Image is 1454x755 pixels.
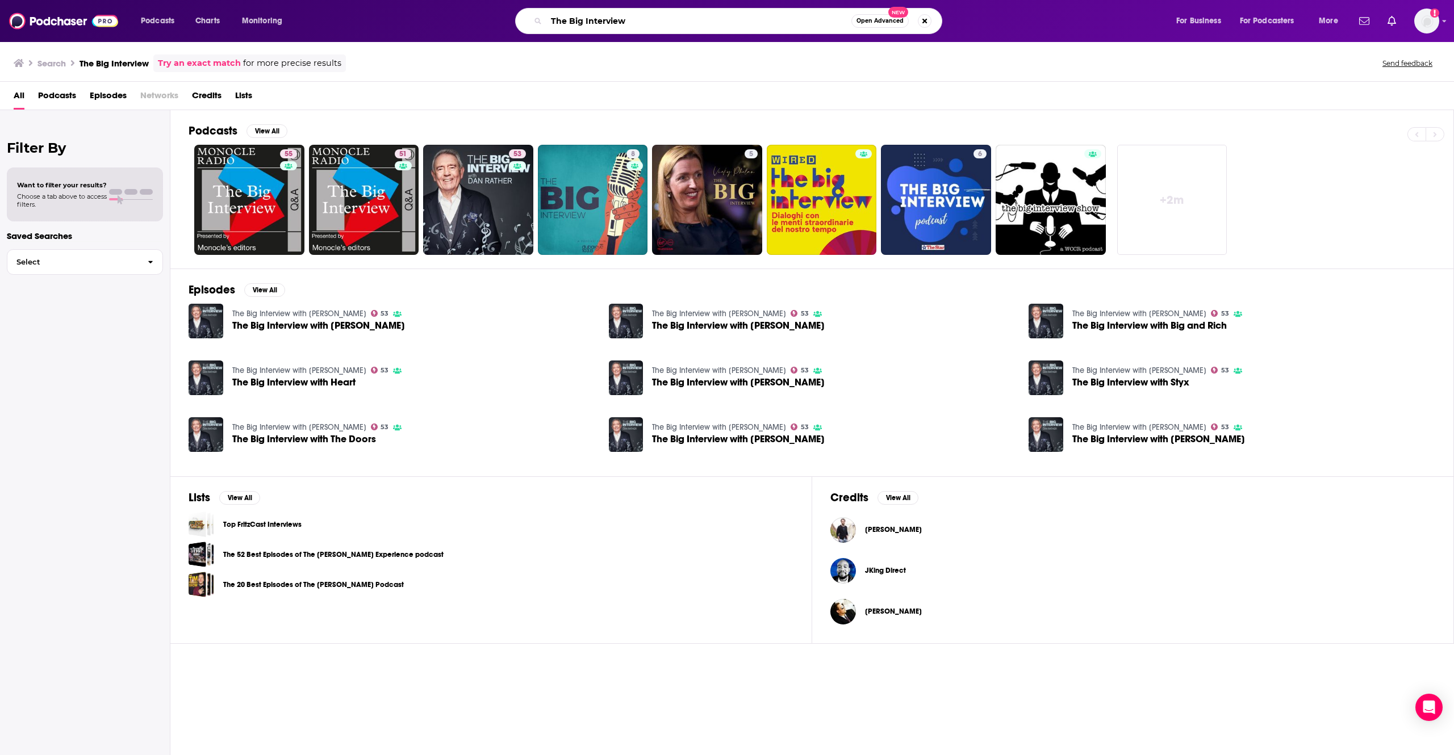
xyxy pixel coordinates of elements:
a: Travis Huff [830,599,856,624]
a: 53 [1211,423,1229,430]
a: Try an exact match [158,57,241,70]
img: User Profile [1414,9,1439,33]
button: open menu [1232,12,1311,30]
a: Charts [188,12,227,30]
a: 55 [194,145,304,255]
a: The Big Interview with Dan Rather [1072,422,1206,432]
a: Lists [235,86,252,110]
a: 53 [371,423,389,430]
img: The Big Interview with John Mellencamp [609,417,644,452]
button: View All [244,283,285,297]
span: For Business [1176,13,1221,29]
span: [PERSON_NAME] [865,525,922,534]
a: The Big Interview with Dan Rather [232,309,366,318]
span: JKing Direct [865,566,906,575]
a: The Big Interview with Michael Buble [1072,434,1245,444]
span: Choose a tab above to access filters. [17,192,107,208]
a: 6 [973,149,987,158]
a: The Big Interview with Styx [1072,378,1189,387]
img: The Big Interview with Jewel [609,360,644,395]
a: The Big Interview with Jewel [652,378,825,387]
span: The Big Interview with Heart [232,378,356,387]
span: Open Advanced [856,18,904,24]
button: open menu [234,12,297,30]
span: [PERSON_NAME] [865,607,922,616]
a: The Big Interview with Ringo Starr [652,321,825,330]
span: Monitoring [242,13,282,29]
a: Episodes [90,86,127,110]
a: 53 [791,310,809,317]
a: Show notifications dropdown [1355,11,1374,31]
a: The Big Interview with Dan Rather [232,422,366,432]
h2: Podcasts [189,124,237,138]
h3: Search [37,58,66,69]
h2: Credits [830,490,868,505]
span: 53 [1221,425,1229,430]
a: CreditsView All [830,490,918,505]
a: The Big Interview with Ringo Starr [609,304,644,338]
button: Open AdvancedNew [851,14,909,28]
h3: The Big Interview [80,58,149,69]
button: View All [246,124,287,138]
span: Podcasts [141,13,174,29]
a: The Big Interview with Michael Buble [1029,417,1063,452]
div: Open Intercom Messenger [1415,694,1443,721]
span: Logged in as leahlevin [1414,9,1439,33]
button: View All [878,491,918,505]
button: Select [7,249,163,275]
a: Show notifications dropdown [1383,11,1401,31]
a: 53 [423,145,533,255]
a: 53 [1211,310,1229,317]
button: Show profile menu [1414,9,1439,33]
span: The Big Interview with Big and Rich [1072,321,1227,330]
svg: Add a profile image [1430,9,1439,18]
span: The Big Interview with [PERSON_NAME] [1072,434,1245,444]
a: PodcastsView All [189,124,287,138]
span: The Big Interview with [PERSON_NAME] [652,321,825,330]
a: The Big Interview with Heart [189,360,223,395]
a: 8 [626,149,640,158]
a: The Big Interview with John Mellencamp [652,434,825,444]
a: Podcasts [38,86,76,110]
a: 51 [395,149,411,158]
span: The Big Interview with [PERSON_NAME] [232,321,405,330]
a: Top FritzCast Interviews [223,518,302,531]
a: 53 [1211,367,1229,374]
a: 51 [309,145,419,255]
span: The Big Interview with [PERSON_NAME] [652,378,825,387]
a: 5 [745,149,758,158]
span: The 52 Best Episodes of The Joe Rogan Experience podcast [189,542,214,567]
span: 51 [399,149,407,160]
a: 53 [791,367,809,374]
img: The Big Interview with The Doors [189,417,223,452]
p: Saved Searches [7,230,163,241]
a: The 20 Best Episodes of The Tim Ferriss Podcast [189,572,214,597]
span: 53 [381,425,388,430]
a: Top FritzCast Interviews [189,511,214,537]
a: Robert Bound [830,517,856,543]
button: Send feedback [1379,58,1436,68]
img: JKing Direct [830,558,856,584]
span: for more precise results [243,57,341,70]
button: Travis HuffTravis Huff [830,593,1435,630]
span: The Big Interview with [PERSON_NAME] [652,434,825,444]
span: More [1319,13,1338,29]
span: Charts [195,13,220,29]
a: 6 [881,145,991,255]
img: The Big Interview with Styx [1029,360,1063,395]
a: 53 [371,310,389,317]
h2: Lists [189,490,210,505]
a: The Big Interview with Dan Rather [652,422,786,432]
a: The Big Interview with The Doors [232,434,376,444]
a: Podchaser - Follow, Share and Rate Podcasts [9,10,118,32]
span: 53 [1221,311,1229,316]
a: Robert Bound [865,525,922,534]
